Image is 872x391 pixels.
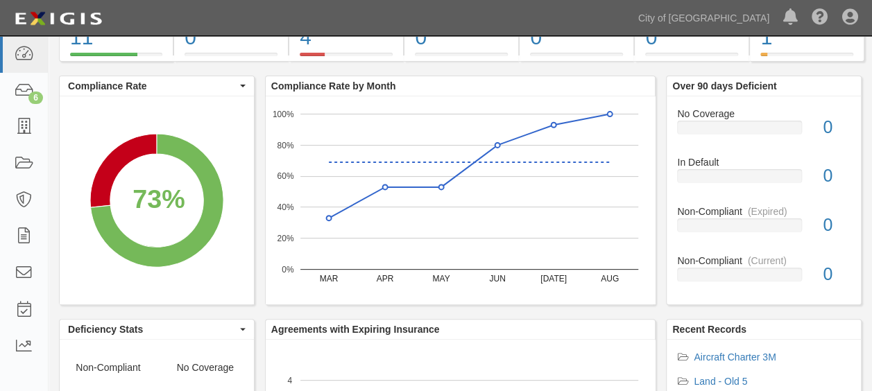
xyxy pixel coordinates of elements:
[277,202,293,212] text: 40%
[672,80,776,92] b: Over 90 days Deficient
[520,53,633,64] a: In Default0
[635,53,749,64] a: Expiring Insurance0
[277,140,293,150] text: 80%
[60,96,254,304] svg: A chart.
[667,155,861,169] div: In Default
[672,324,746,335] b: Recent Records
[667,107,861,121] div: No Coverage
[677,155,850,205] a: In Default0
[277,234,293,243] text: 20%
[631,4,776,32] a: City of [GEOGRAPHIC_DATA]
[10,6,106,31] img: logo-5460c22ac91f19d4615b14bd174203de0afe785f0fc80cf4dbbc73dc1793850b.png
[415,23,508,53] div: 0
[70,23,162,53] div: 11
[760,23,853,53] div: 1
[132,181,185,218] div: 73%
[68,79,237,93] span: Compliance Rate
[273,109,294,119] text: 100%
[750,53,864,64] a: Pending Review1
[748,254,787,268] div: (Current)
[60,76,254,96] button: Compliance Rate
[812,262,861,287] div: 0
[489,274,505,284] text: JUN
[432,274,450,284] text: MAY
[601,274,619,284] text: AUG
[540,274,567,284] text: [DATE]
[677,107,850,156] a: No Coverage0
[376,274,393,284] text: APR
[404,53,518,64] a: No Coverage0
[748,205,787,218] div: (Expired)
[277,171,293,181] text: 60%
[185,23,277,53] div: 0
[812,213,861,238] div: 0
[287,375,292,385] text: 4
[282,264,294,274] text: 0%
[677,205,850,254] a: Non-Compliant(Expired)0
[677,254,850,293] a: Non-Compliant(Current)0
[667,254,861,268] div: Non-Compliant
[59,53,173,64] a: Compliant11
[271,324,440,335] b: Agreements with Expiring Insurance
[694,376,747,387] a: Land - Old 5
[667,205,861,218] div: Non-Compliant
[812,10,828,26] i: Help Center - Complianz
[289,53,403,64] a: Non-Compliant(Expired)4
[174,53,288,64] a: Non-Compliant(Current)0
[645,23,738,53] div: 0
[28,92,43,104] div: 6
[300,23,393,53] div: 4
[319,274,338,284] text: MAR
[812,115,861,140] div: 0
[812,164,861,189] div: 0
[694,351,776,363] a: Aircraft Charter 3M
[68,322,237,336] span: Deficiency Stats
[266,96,656,304] svg: A chart.
[271,80,396,92] b: Compliance Rate by Month
[60,320,254,339] button: Deficiency Stats
[530,23,623,53] div: 0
